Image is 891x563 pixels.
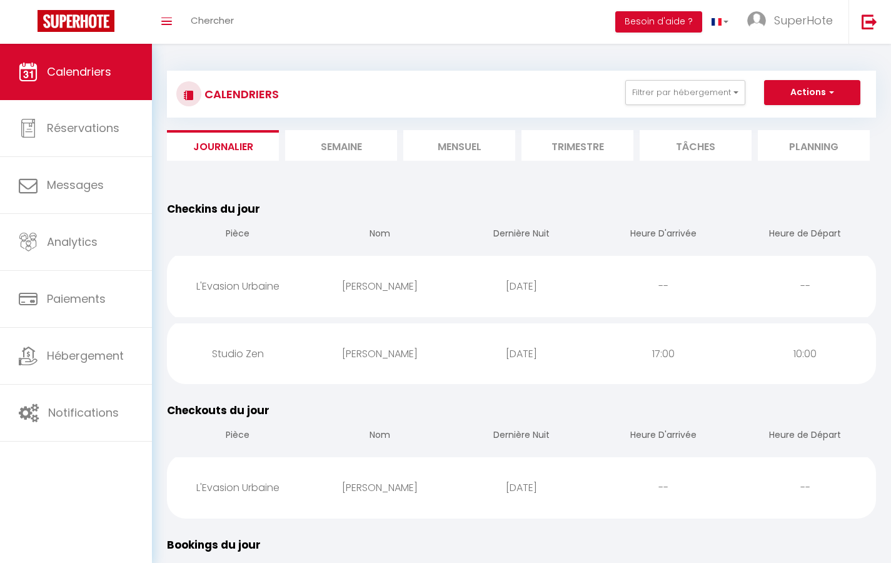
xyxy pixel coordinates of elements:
[167,217,309,253] th: Pièce
[47,291,106,307] span: Paiements
[862,14,877,29] img: logout
[734,266,876,307] div: --
[309,418,451,454] th: Nom
[309,333,451,374] div: [PERSON_NAME]
[615,11,702,33] button: Besoin d'aide ?
[640,130,752,161] li: Tâches
[285,130,397,161] li: Semaine
[592,266,734,307] div: --
[47,348,124,363] span: Hébergement
[758,130,870,161] li: Planning
[167,403,269,418] span: Checkouts du jour
[167,130,279,161] li: Journalier
[47,64,111,79] span: Calendriers
[451,217,593,253] th: Dernière Nuit
[747,11,766,30] img: ...
[309,467,451,508] div: [PERSON_NAME]
[191,14,234,27] span: Chercher
[774,13,833,28] span: SuperHote
[734,333,876,374] div: 10:00
[451,266,593,307] div: [DATE]
[47,177,104,193] span: Messages
[451,467,593,508] div: [DATE]
[734,467,876,508] div: --
[10,5,48,43] button: Ouvrir le widget de chat LiveChat
[592,333,734,374] div: 17:00
[764,80,860,105] button: Actions
[625,80,745,105] button: Filtrer par hébergement
[451,333,593,374] div: [DATE]
[309,266,451,307] div: [PERSON_NAME]
[403,130,515,161] li: Mensuel
[309,217,451,253] th: Nom
[734,217,876,253] th: Heure de Départ
[38,10,114,32] img: Super Booking
[592,467,734,508] div: --
[167,333,309,374] div: Studio Zen
[451,418,593,454] th: Dernière Nuit
[167,201,260,216] span: Checkins du jour
[167,418,309,454] th: Pièce
[167,537,261,552] span: Bookings du jour
[592,418,734,454] th: Heure D'arrivée
[201,80,279,108] h3: CALENDRIERS
[47,234,98,250] span: Analytics
[48,405,119,420] span: Notifications
[47,120,119,136] span: Réservations
[521,130,633,161] li: Trimestre
[167,467,309,508] div: L'Evasion Urbaine
[167,266,309,307] div: L'Evasion Urbaine
[734,418,876,454] th: Heure de Départ
[592,217,734,253] th: Heure D'arrivée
